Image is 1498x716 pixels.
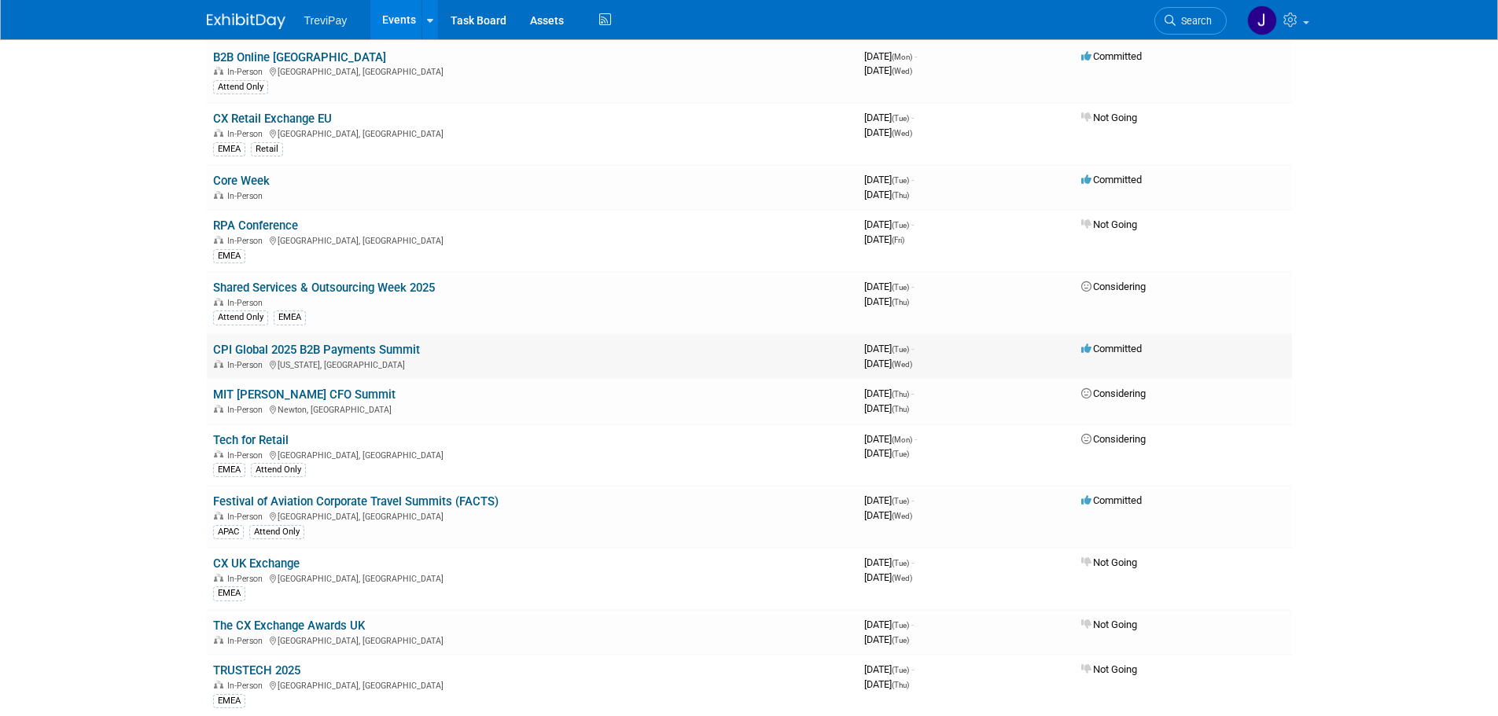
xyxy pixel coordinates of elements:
[214,405,223,413] img: In-Person Event
[213,127,852,139] div: [GEOGRAPHIC_DATA], [GEOGRAPHIC_DATA]
[892,236,904,244] span: (Fri)
[1247,6,1277,35] img: John Jakboe
[892,176,909,185] span: (Tue)
[892,283,909,292] span: (Tue)
[1081,619,1137,630] span: Not Going
[892,681,909,689] span: (Thu)
[213,112,332,126] a: CX Retail Exchange EU
[213,663,300,677] a: TRUSTECH 2025
[227,681,267,691] span: In-Person
[864,112,914,123] span: [DATE]
[864,678,909,690] span: [DATE]
[1081,174,1142,185] span: Committed
[892,53,912,61] span: (Mon)
[892,345,909,354] span: (Tue)
[864,343,914,354] span: [DATE]
[213,633,852,646] div: [GEOGRAPHIC_DATA], [GEOGRAPHIC_DATA]
[1081,343,1142,354] span: Committed
[213,80,268,94] div: Attend Only
[227,236,267,246] span: In-Person
[251,142,283,156] div: Retail
[892,512,912,520] span: (Wed)
[864,433,917,445] span: [DATE]
[864,633,909,645] span: [DATE]
[227,405,267,415] span: In-Person
[213,694,245,708] div: EMEA
[892,114,909,123] span: (Tue)
[892,666,909,674] span: (Tue)
[864,447,909,459] span: [DATE]
[892,405,909,413] span: (Thu)
[214,298,223,306] img: In-Person Event
[864,50,917,62] span: [DATE]
[892,191,909,200] span: (Thu)
[915,50,917,62] span: -
[1081,663,1137,675] span: Not Going
[249,525,304,539] div: Attend Only
[304,14,348,27] span: TreviPay
[1081,387,1146,399] span: Considering
[227,360,267,370] span: In-Person
[213,310,268,325] div: Attend Only
[1081,218,1137,230] span: Not Going
[911,174,914,185] span: -
[1081,494,1142,506] span: Committed
[213,358,852,370] div: [US_STATE], [GEOGRAPHIC_DATA]
[214,512,223,520] img: In-Person Event
[892,221,909,229] span: (Tue)
[213,402,852,415] div: Newton, [GEOGRAPHIC_DATA]
[911,281,914,292] span: -
[911,112,914,123] span: -
[915,433,917,445] span: -
[892,450,909,458] span: (Tue)
[207,13,285,29] img: ExhibitDay
[213,463,245,477] div: EMEA
[213,249,245,263] div: EMEA
[911,494,914,506] span: -
[227,191,267,201] span: In-Person
[213,556,300,571] a: CX UK Exchange
[213,50,386,64] a: B2B Online [GEOGRAPHIC_DATA]
[213,509,852,522] div: [GEOGRAPHIC_DATA], [GEOGRAPHIC_DATA]
[864,494,914,506] span: [DATE]
[213,448,852,461] div: [GEOGRAPHIC_DATA], [GEOGRAPHIC_DATA]
[911,663,914,675] span: -
[213,525,244,539] div: APAC
[214,67,223,75] img: In-Person Event
[227,67,267,77] span: In-Person
[864,233,904,245] span: [DATE]
[251,463,306,477] div: Attend Only
[892,435,912,444] span: (Mon)
[1176,15,1212,27] span: Search
[213,233,852,246] div: [GEOGRAPHIC_DATA], [GEOGRAPHIC_DATA]
[213,619,365,633] a: The CX Exchange Awards UK
[227,129,267,139] span: In-Person
[911,619,914,630] span: -
[213,678,852,691] div: [GEOGRAPHIC_DATA], [GEOGRAPHIC_DATA]
[213,174,270,188] a: Core Week
[213,433,289,447] a: Tech for Retail
[892,360,912,369] span: (Wed)
[274,310,306,325] div: EMEA
[1154,7,1227,35] a: Search
[911,343,914,354] span: -
[864,358,912,369] span: [DATE]
[864,663,914,675] span: [DATE]
[864,402,909,414] span: [DATE]
[864,127,912,138] span: [DATE]
[892,497,909,505] span: (Tue)
[864,556,914,568] span: [DATE]
[214,191,223,199] img: In-Person Event
[213,142,245,156] div: EMEA
[864,387,914,399] span: [DATE]
[892,636,909,644] span: (Tue)
[892,621,909,630] span: (Tue)
[892,390,909,398] span: (Thu)
[227,298,267,308] span: In-Person
[892,574,912,582] span: (Wed)
[1081,281,1146,292] span: Considering
[227,450,267,461] span: In-Person
[864,218,914,230] span: [DATE]
[911,218,914,230] span: -
[213,64,852,77] div: [GEOGRAPHIC_DATA], [GEOGRAPHIC_DATA]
